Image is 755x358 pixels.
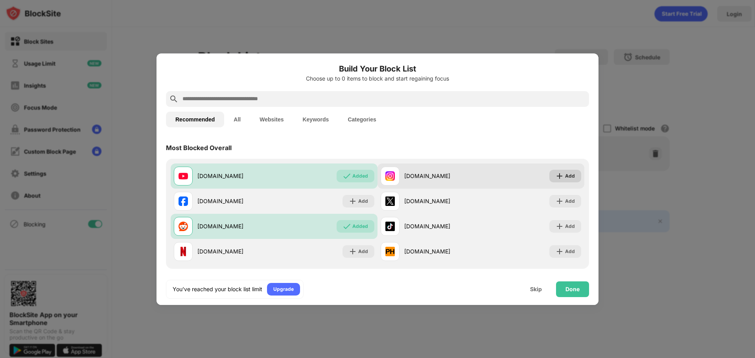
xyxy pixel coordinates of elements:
div: [DOMAIN_NAME] [197,222,274,230]
img: favicons [385,196,395,206]
div: [DOMAIN_NAME] [404,172,481,180]
div: Add [565,222,575,230]
img: favicons [385,247,395,256]
div: [DOMAIN_NAME] [404,197,481,205]
div: Skip [530,286,542,292]
img: favicons [385,171,395,181]
div: [DOMAIN_NAME] [404,247,481,255]
button: Recommended [166,112,224,127]
div: Done [565,286,580,292]
div: Add [565,248,575,255]
button: Keywords [293,112,338,127]
img: favicons [179,222,188,231]
img: favicons [385,222,395,231]
div: Add [565,172,575,180]
h6: Build Your Block List [166,63,589,75]
div: Add [358,197,368,205]
div: [DOMAIN_NAME] [197,197,274,205]
div: Add [358,248,368,255]
div: [DOMAIN_NAME] [197,247,274,255]
div: Choose up to 0 items to block and start regaining focus [166,75,589,82]
button: Categories [338,112,385,127]
button: All [224,112,250,127]
img: favicons [179,196,188,206]
img: favicons [179,247,188,256]
div: You’ve reached your block list limit [173,285,262,293]
img: search.svg [169,94,179,104]
button: Websites [250,112,293,127]
div: Added [352,172,368,180]
div: Upgrade [273,285,294,293]
img: favicons [179,171,188,181]
div: Added [352,222,368,230]
div: [DOMAIN_NAME] [404,222,481,230]
div: Most Blocked Overall [166,144,232,152]
div: [DOMAIN_NAME] [197,172,274,180]
div: Add [565,197,575,205]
